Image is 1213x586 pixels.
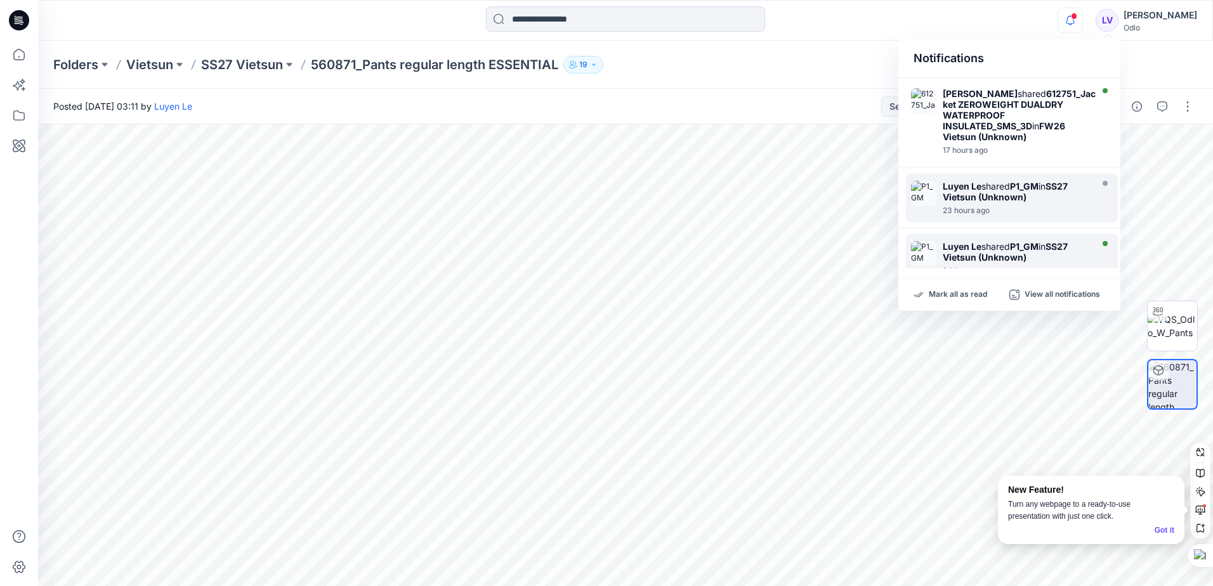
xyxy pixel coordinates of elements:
[943,266,1089,275] div: Monday, September 29, 2025 02:20
[943,88,1096,131] strong: 612751_Jacket ZEROWEIGHT DUALDRY WATERPROOF INSULATED_SMS_3D
[53,56,98,74] a: Folders
[579,58,587,72] p: 19
[1148,313,1197,339] img: VQS_Odlo_W_Pants
[1096,9,1118,32] div: LV
[126,56,173,74] a: Vietsun
[1127,96,1147,117] button: Details
[943,181,1089,202] div: shared in
[943,146,1100,155] div: Monday, September 29, 2025 09:16
[1010,181,1039,192] strong: P1_GM
[154,101,192,112] a: Luyen Le
[911,88,936,114] img: 612751_Jacket ZEROWEIGHT DUALDRY WATERPROOF INSULATED_SMS_3D
[943,241,1089,263] div: shared in
[943,241,1068,263] strong: SS27 Vietsun (Unknown)
[1025,289,1100,301] p: View all notifications
[1010,241,1039,252] strong: P1_GM
[1148,360,1197,408] img: 560871_Pants regular length ESSENTIAL_P1_GM BW
[943,206,1089,215] div: Monday, September 29, 2025 03:12
[943,241,981,252] strong: Luyen Le
[943,181,981,192] strong: Luyen Le
[53,100,192,113] span: Posted [DATE] 03:11 by
[911,181,936,206] img: P1_GM
[898,39,1120,78] div: Notifications
[943,181,1068,202] strong: SS27 Vietsun (Unknown)
[201,56,283,74] a: SS27 Vietsun
[943,120,1065,142] strong: FW26 Vietsun (Unknown)
[311,56,558,74] p: 560871_Pants regular length ESSENTIAL
[943,88,1018,99] strong: [PERSON_NAME]
[1124,23,1197,32] div: Odlo
[563,56,603,74] button: 19
[1124,8,1197,23] div: [PERSON_NAME]
[929,289,987,301] p: Mark all as read
[943,88,1100,142] div: shared in
[911,241,936,266] img: P1_GM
